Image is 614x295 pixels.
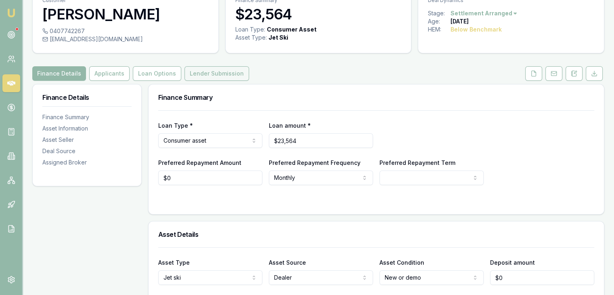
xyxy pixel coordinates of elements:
[42,158,132,166] div: Assigned Broker
[42,136,132,144] div: Asset Seller
[158,122,193,129] label: Loan Type *
[451,25,502,34] div: Below Benchmark
[42,27,209,35] div: 0407742267
[428,17,451,25] div: Age:
[158,231,594,238] h3: Asset Details
[269,159,360,166] label: Preferred Repayment Frequency
[42,94,132,101] h3: Finance Details
[42,6,209,22] h3: [PERSON_NAME]
[32,66,88,81] a: Finance Details
[42,147,132,155] div: Deal Source
[131,66,183,81] a: Loan Options
[158,171,262,185] input: $
[158,94,594,101] h3: Finance Summary
[269,133,373,148] input: $
[89,66,130,81] button: Applicants
[267,25,316,34] div: Consumer Asset
[269,259,306,266] label: Asset Source
[379,259,424,266] label: Asset Condition
[133,66,181,81] button: Loan Options
[269,122,311,129] label: Loan amount *
[490,259,535,266] label: Deposit amount
[32,66,86,81] button: Finance Details
[451,17,469,25] div: [DATE]
[42,124,132,133] div: Asset Information
[428,25,451,34] div: HEM:
[235,6,402,22] h3: $23,564
[490,270,594,285] input: $
[158,159,241,166] label: Preferred Repayment Amount
[158,259,190,266] label: Asset Type
[379,159,455,166] label: Preferred Repayment Term
[6,8,16,18] img: emu-icon-u.png
[268,34,288,42] div: Jet Ski
[235,34,267,42] div: Asset Type :
[428,9,451,17] div: Stage:
[42,35,209,43] div: [EMAIL_ADDRESS][DOMAIN_NAME]
[42,113,132,121] div: Finance Summary
[88,66,131,81] a: Applicants
[183,66,251,81] a: Lender Submission
[451,9,518,17] button: Settlement Arranged
[184,66,249,81] button: Lender Submission
[235,25,265,34] div: Loan Type:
